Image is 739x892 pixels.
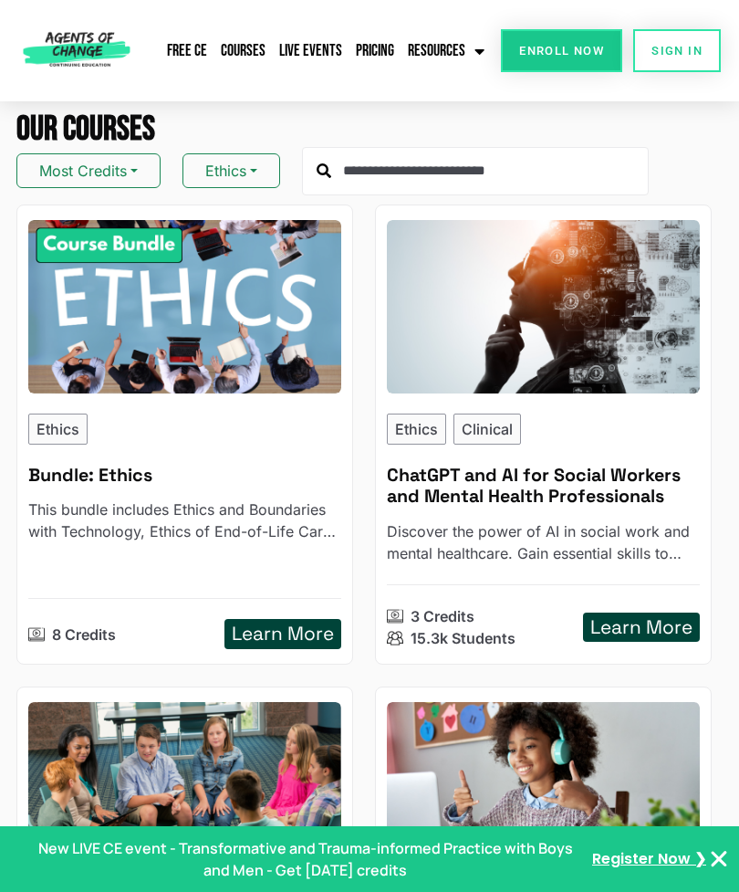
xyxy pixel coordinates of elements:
[387,220,700,394] img: ChatGPT and AI for Social Workers and Mental Health Professionals (3 General CE Credit)
[519,45,604,57] span: Enroll Now
[16,112,723,147] h2: Our Courses
[162,30,212,72] a: Free CE
[462,418,513,440] p: Clinical
[52,624,116,645] p: 8 Credits
[395,418,438,440] p: Ethics
[375,205,712,665] a: ChatGPT and AI for Social Workers and Mental Health Professionals (3 General CE Credit)EthicsClin...
[275,30,347,72] a: Live Events
[351,30,399,72] a: Pricing
[387,702,700,876] img: Ethics of AI, Tech, Telehealth, and Social Media (3 Ethics CE Credit)
[411,627,515,649] p: 15.3k Students
[28,465,341,487] h5: Bundle: Ethics
[159,30,489,72] nav: Menu
[633,29,721,72] a: SIGN IN
[182,153,280,188] button: Ethics
[216,30,270,72] a: Courses
[36,418,79,440] p: Ethics
[403,30,489,72] a: Resources
[387,520,700,564] p: Discover the power of AI in social work and mental healthcare. Gain essential skills to navigate ...
[651,45,703,57] span: SIGN IN
[501,29,622,72] a: Enroll Now
[590,616,692,639] h5: Learn More
[28,702,341,876] img: Ethical Considerations with Kids and Teens (3 Ethics CE Credit)
[708,848,730,870] button: Close Banner
[232,623,334,645] h5: Learn More
[33,837,578,881] p: New LIVE CE event - Transformative and Trauma-informed Practice with Boys and Men - Get [DATE] cr...
[28,220,341,394] img: Ethics - 8 Credit CE Bundle
[411,605,474,627] p: 3 Credits
[28,498,341,542] p: This bundle includes Ethics and Boundaries with Technology, Ethics of End-of-Life Care, Ethical C...
[592,849,706,869] a: Register Now ❯
[387,465,700,508] h5: ChatGPT and AI for Social Workers and Mental Health Professionals
[16,205,353,665] a: Ethics - 8 Credit CE BundleEthics Bundle: EthicsThis bundle includes Ethics and Boundaries with T...
[16,153,161,188] button: Most Credits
